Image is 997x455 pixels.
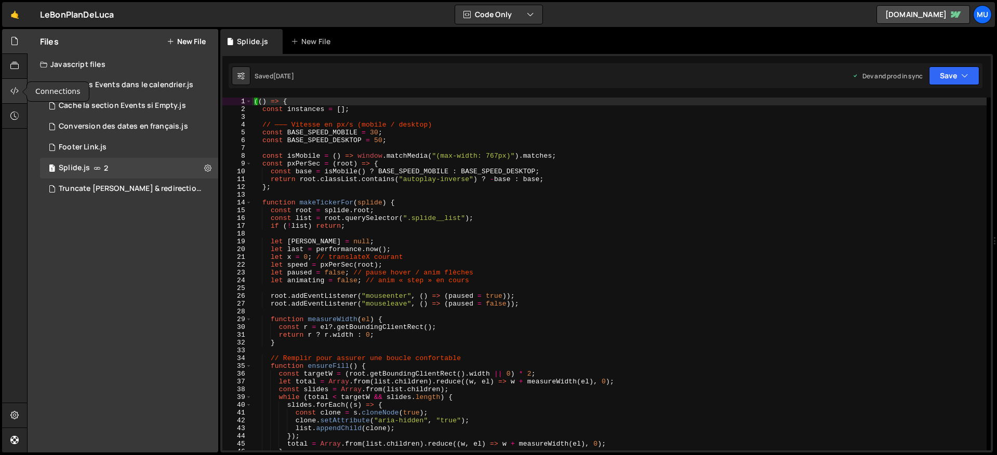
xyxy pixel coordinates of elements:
div: 28 [222,308,252,315]
div: 16656/45408.js [40,75,218,95]
div: 15 [222,206,252,214]
div: 3 [222,113,252,121]
div: 40 [222,401,252,409]
div: 41 [222,409,252,417]
div: 9 [222,160,252,168]
div: 36 [222,370,252,378]
div: Dev and prod in sync [852,72,923,80]
div: Ajout des Events dans le calendrier.js [59,80,193,90]
a: Mu [973,5,992,24]
div: 16656/45411.js [40,178,222,199]
a: 🤙 [2,2,28,27]
div: Truncate [PERSON_NAME] & redirection.js [59,184,202,194]
div: [DATE] [273,72,294,80]
div: 4 [222,121,252,129]
div: 16656/45406.js [40,95,218,116]
div: Saved [255,72,294,80]
span: 1 [49,165,55,173]
div: 30 [222,323,252,331]
div: 43 [222,424,252,432]
div: Connections [27,82,89,101]
div: 12 [222,183,252,191]
div: 25 [222,284,252,292]
div: Conversion des dates en français.js [59,122,188,131]
div: 16 [222,214,252,222]
div: 16656/45409.js [40,158,218,178]
div: 8 [222,152,252,160]
div: 20 [222,245,252,253]
div: Cache la section Events si Empty.js [59,101,186,111]
div: 34 [222,354,252,362]
div: 13 [222,191,252,199]
div: New File [291,36,335,47]
div: 6 [222,136,252,144]
button: Code Only [455,5,542,24]
div: 31 [222,331,252,339]
div: Javascript files [28,54,218,75]
div: 2 [222,105,252,113]
div: 7 [222,144,252,152]
div: 23 [222,269,252,277]
div: 24 [222,277,252,284]
div: 5 [222,129,252,136]
div: 16656/45405.js [40,116,218,137]
button: Save [929,66,979,85]
div: 45 [222,440,252,448]
div: 27 [222,300,252,308]
h2: Files [40,36,59,47]
div: 38 [222,385,252,393]
div: 42 [222,417,252,424]
div: 22 [222,261,252,269]
div: 37 [222,378,252,385]
a: [DOMAIN_NAME] [876,5,970,24]
div: 44 [222,432,252,440]
div: 29 [222,315,252,323]
span: 2 [104,164,108,172]
div: 21 [222,253,252,261]
div: 39 [222,393,252,401]
div: LeBonPlanDeLuca [40,8,114,21]
div: 10 [222,168,252,175]
div: 19 [222,238,252,245]
div: 1 [222,98,252,105]
div: Footer Link.js [59,143,107,152]
button: New File [167,37,206,46]
div: 16656/45404.js [40,137,218,158]
div: 17 [222,222,252,230]
div: 33 [222,347,252,354]
div: 26 [222,292,252,300]
div: 11 [222,175,252,183]
div: 32 [222,339,252,347]
div: 18 [222,230,252,238]
div: Splide.js [59,163,90,173]
div: 14 [222,199,252,206]
div: 35 [222,362,252,370]
div: Splide.js [237,36,268,47]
